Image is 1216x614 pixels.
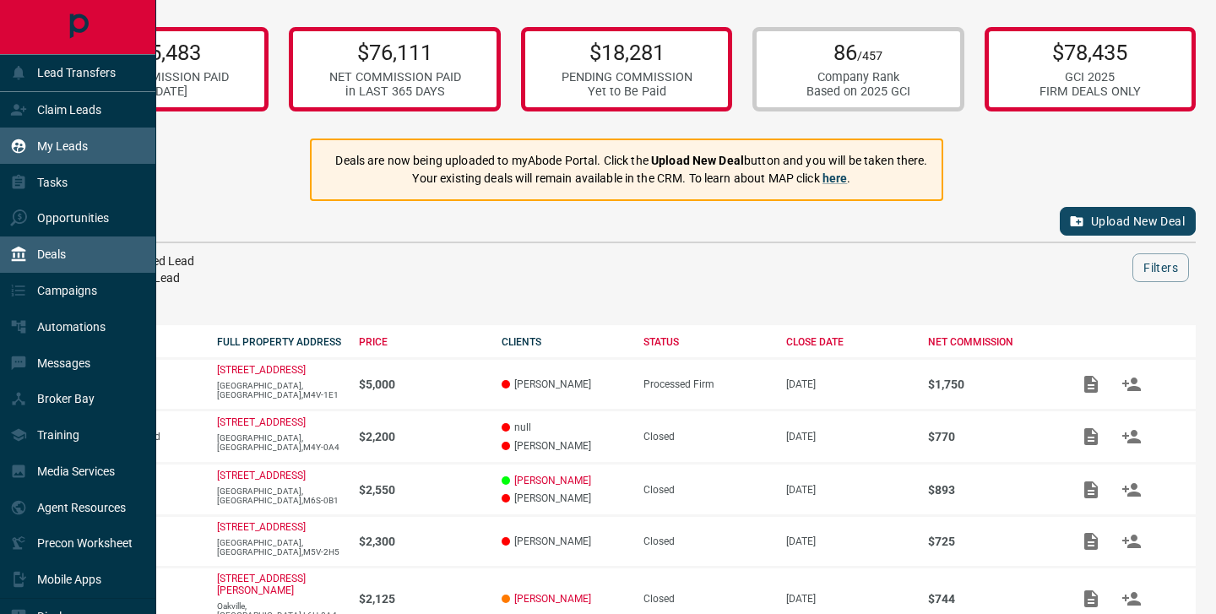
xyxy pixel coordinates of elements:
[97,84,229,99] div: in [DATE]
[502,535,627,547] p: [PERSON_NAME]
[643,535,769,547] div: Closed
[1071,430,1111,442] span: Add / View Documents
[928,336,1054,348] div: NET COMMISSION
[1111,593,1152,605] span: Match Clients
[1111,483,1152,495] span: Match Clients
[651,154,744,167] strong: Upload New Deal
[643,431,769,443] div: Closed
[329,40,461,65] p: $76,111
[514,593,591,605] a: [PERSON_NAME]
[1071,483,1111,495] span: Add / View Documents
[217,416,306,428] a: [STREET_ADDRESS]
[217,538,343,557] p: [GEOGRAPHIC_DATA],[GEOGRAPHIC_DATA],M5V-2H5
[1060,207,1196,236] button: Upload New Deal
[359,483,485,497] p: $2,550
[217,470,306,481] a: [STREET_ADDRESS]
[359,430,485,443] p: $2,200
[329,70,461,84] div: NET COMMISSION PAID
[217,521,306,533] a: [STREET_ADDRESS]
[502,421,627,433] p: null
[786,431,912,443] p: [DATE]
[359,535,485,548] p: $2,300
[217,433,343,452] p: [GEOGRAPHIC_DATA],[GEOGRAPHIC_DATA],M4Y-0A4
[1040,70,1141,84] div: GCI 2025
[928,535,1054,548] p: $725
[1040,40,1141,65] p: $78,435
[806,70,910,84] div: Company Rank
[806,84,910,99] div: Based on 2025 GCI
[217,486,343,505] p: [GEOGRAPHIC_DATA],[GEOGRAPHIC_DATA],M6S-0B1
[1111,378,1152,389] span: Match Clients
[1071,378,1111,389] span: Add / View Documents
[857,49,882,63] span: /457
[97,70,229,84] div: NET COMMISSION PAID
[786,593,912,605] p: [DATE]
[1071,593,1111,605] span: Add / View Documents
[1132,253,1189,282] button: Filters
[786,535,912,547] p: [DATE]
[1111,430,1152,442] span: Match Clients
[359,378,485,391] p: $5,000
[806,40,910,65] p: 86
[928,483,1054,497] p: $893
[502,336,627,348] div: CLIENTS
[502,440,627,452] p: [PERSON_NAME]
[1111,535,1152,547] span: Match Clients
[97,40,229,65] p: $55,483
[1040,84,1141,99] div: FIRM DEALS ONLY
[217,573,306,596] a: [STREET_ADDRESS][PERSON_NAME]
[643,593,769,605] div: Closed
[335,152,927,170] p: Deals are now being uploaded to myAbode Portal. Click the button and you will be taken there.
[502,378,627,390] p: [PERSON_NAME]
[643,336,769,348] div: STATUS
[1071,535,1111,547] span: Add / View Documents
[822,171,848,185] a: here
[643,378,769,390] div: Processed Firm
[562,84,692,99] div: Yet to Be Paid
[928,592,1054,606] p: $744
[643,484,769,496] div: Closed
[562,40,692,65] p: $18,281
[562,70,692,84] div: PENDING COMMISSION
[217,381,343,399] p: [GEOGRAPHIC_DATA],[GEOGRAPHIC_DATA],M4V-1E1
[335,170,927,187] p: Your existing deals will remain available in the CRM. To learn about MAP click .
[786,484,912,496] p: [DATE]
[928,378,1054,391] p: $1,750
[359,592,485,606] p: $2,125
[359,336,485,348] div: PRICE
[217,364,306,376] a: [STREET_ADDRESS]
[217,336,343,348] div: FULL PROPERTY ADDRESS
[786,378,912,390] p: [DATE]
[786,336,912,348] div: CLOSE DATE
[928,430,1054,443] p: $770
[514,475,591,486] a: [PERSON_NAME]
[502,492,627,504] p: [PERSON_NAME]
[329,84,461,99] div: in LAST 365 DAYS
